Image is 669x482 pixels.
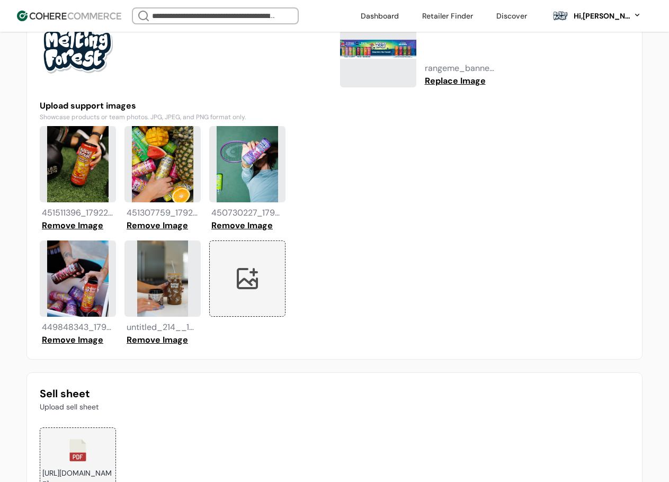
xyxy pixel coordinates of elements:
p: Upload sell sheet [40,401,629,413]
img: pdf [67,439,89,461]
img: https://eyrgwctjnbjddggtfjtb.supabase.co/storage/v1/object/public/cohere/1e4e3ee7-738a-4ac3-b71c-... [40,126,116,202]
h3: Sell sheet [40,386,629,401]
div: 449848343_17920575560930883_6108063745657688749_n.jpg [40,321,116,334]
button: Replace Image [423,75,488,87]
div: Hi, [PERSON_NAME] [573,11,631,22]
img: https://eyrgwctjnbjddggtfjtb.supabase.co/storage/v1/object/public/cohere/1e4e3ee7-738a-4ac3-b71c-... [209,126,286,202]
img: melting_forest_logo_227081_.png [552,8,568,24]
img: Cohere Logo [17,11,121,21]
img: https://eyrgwctjnbjddggtfjtb.supabase.co/storage/v1/object/public/cohere/c26455be-5966-46c6-9af7-... [340,11,416,87]
p: Showcase products or team photos. JPG, JPEG, and PNG format only. [40,112,329,122]
button: Remove Image [40,334,105,346]
div: 451511396_17922181088930883_3858964876057575124_n.jpg [40,207,116,219]
div: 451307759_17921827961930883_8856356492933487866_n.jpg [124,207,201,219]
button: Remove Image [124,334,190,346]
div: 450730227_17921439332930883_456583453812901660_n.jpg [209,207,286,219]
button: Remove Image [40,219,105,232]
div: rangeme_banner_1600x400_wholesale_pricing_8_26_36e0d5_.jpg [423,62,499,75]
button: Remove Image [209,219,275,232]
h6: Upload support images [40,100,329,112]
img: https://eyrgwctjnbjddggtfjtb.supabase.co/storage/v1/object/public/cohere/1e4e3ee7-738a-4ac3-b71c-... [124,126,201,202]
button: Remove Image [124,219,190,232]
div: untitled_214__1____copy_41337f_.jpg [124,321,201,334]
img: https://eyrgwctjnbjddggtfjtb.supabase.co/storage/v1/object/public/cohere/c26455be-5966-46c6-9af7-... [124,240,201,317]
button: Hi,[PERSON_NAME] [573,11,641,22]
img: https://eyrgwctjnbjddggtfjtb.supabase.co/storage/v1/object/public/cohere/1e4e3ee7-738a-4ac3-b71c-... [40,240,116,317]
